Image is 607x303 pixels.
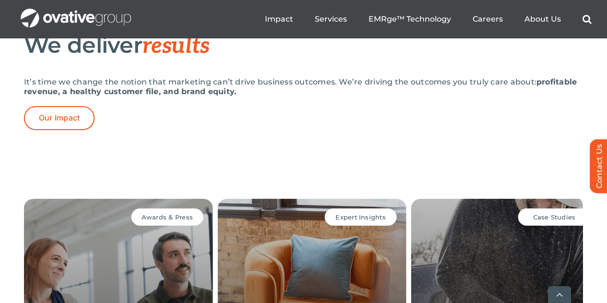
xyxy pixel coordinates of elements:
em: results [142,33,209,60]
p: It’s time we change the notion that marketing can’t drive business outcomes. We’re driving the ou... [24,77,583,97]
span: This is [16,140,99,175]
a: Search [583,14,592,24]
a: About Us [524,14,561,24]
span: Our Impact [39,113,80,122]
a: Services [315,14,347,24]
span: where we raise the bar [16,172,180,239]
a: OG_Full_horizontal_WHT [21,8,131,17]
a: Careers [473,14,503,24]
a: Our Impact [24,106,95,130]
a: Impact [265,14,293,24]
nav: Menu [265,4,592,35]
strong: profitable revenue, a healthy customer file, and brand equity. [24,77,577,96]
a: EMRge™ Technology [369,14,451,24]
h2: We deliver [24,33,583,58]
